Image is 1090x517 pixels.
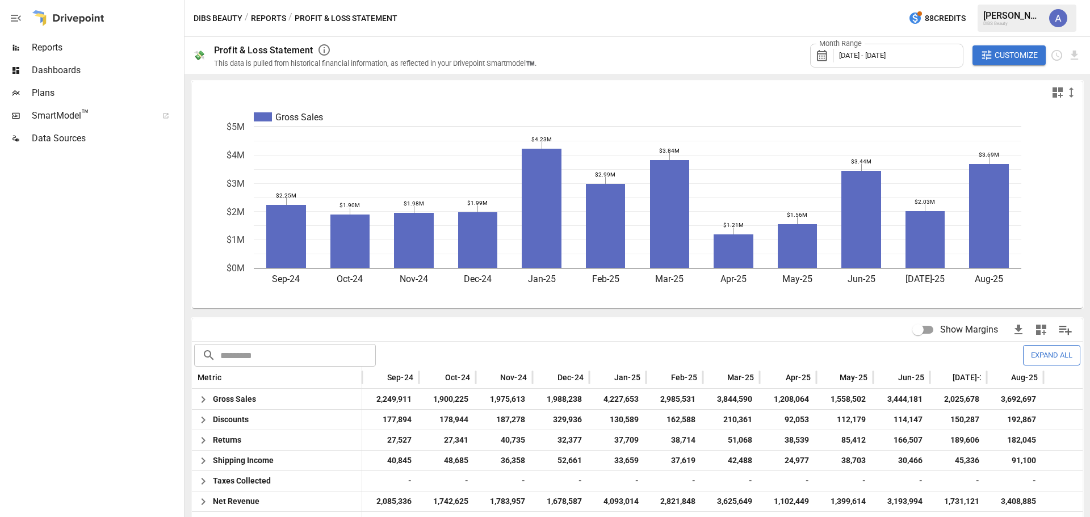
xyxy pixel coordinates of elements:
[1053,317,1078,343] button: Manage Columns
[538,389,584,409] span: 1,988,238
[227,178,245,189] text: $3M
[276,192,296,199] text: $2.25M
[708,451,754,470] span: 42,488
[992,471,1038,491] span: -
[881,369,897,385] button: Sort
[531,136,552,142] text: $4.23M
[1068,49,1081,62] button: Download report
[198,372,221,383] span: Metric
[840,372,867,383] span: May-25
[879,410,924,430] span: 114,147
[464,274,492,284] text: Dec-24
[839,51,886,60] span: [DATE] - [DATE]
[32,64,182,77] span: Dashboards
[915,199,935,205] text: $2.03M
[528,274,556,284] text: Jan-25
[227,234,245,245] text: $1M
[905,274,945,284] text: [DATE]-25
[765,389,811,409] span: 1,208,064
[652,471,697,491] span: -
[368,491,413,511] span: 2,085,336
[595,410,640,430] span: 130,589
[592,274,619,284] text: Feb-25
[538,410,584,430] span: 329,936
[595,451,640,470] span: 33,659
[1049,9,1067,27] img: Alex Knight
[227,207,245,217] text: $2M
[481,451,527,470] span: 36,358
[483,369,499,385] button: Sort
[727,372,754,383] span: Mar-25
[786,372,811,383] span: Apr-25
[720,274,747,284] text: Apr-25
[481,471,527,491] span: -
[822,389,867,409] span: 1,558,502
[538,471,584,491] span: -
[404,200,424,207] text: $1.98M
[227,263,245,274] text: $0M
[936,369,951,385] button: Sort
[214,59,536,68] div: This data is pulled from historical financial information, as reflected in your Drivepoint Smartm...
[245,11,249,26] div: /
[655,274,684,284] text: Mar-25
[879,430,924,450] span: 166,507
[368,430,413,450] span: 27,527
[595,389,640,409] span: 4,227,653
[614,372,640,383] span: Jan-25
[972,45,1046,66] button: Customize
[995,48,1038,62] span: Customize
[425,491,470,511] span: 1,742,625
[671,372,697,383] span: Feb-25
[538,451,584,470] span: 52,661
[595,430,640,450] span: 37,709
[652,389,697,409] span: 2,985,531
[227,150,245,161] text: $4M
[425,389,470,409] span: 1,900,225
[32,86,182,100] span: Plans
[652,491,697,511] span: 2,821,848
[652,430,697,450] span: 38,714
[1050,49,1063,62] button: Schedule report
[975,274,1003,284] text: Aug-25
[787,212,807,218] text: $1.56M
[765,410,811,430] span: 92,053
[213,451,274,470] span: Shipping Income
[708,491,754,511] span: 3,625,649
[595,471,640,491] span: -
[1011,372,1038,383] span: Aug-25
[652,410,697,430] span: 162,588
[708,410,754,430] span: 210,361
[936,410,981,430] span: 150,287
[467,200,488,206] text: $1.99M
[597,369,613,385] button: Sort
[936,491,981,511] span: 1,731,121
[368,410,413,430] span: 177,894
[992,451,1038,470] span: 91,100
[769,369,785,385] button: Sort
[823,369,839,385] button: Sort
[822,491,867,511] span: 1,399,614
[425,410,470,430] span: 178,944
[992,389,1038,409] span: 3,692,697
[500,372,527,383] span: Nov-24
[481,410,527,430] span: 187,278
[904,8,970,29] button: 88Credits
[898,372,924,383] span: Jun-25
[368,471,413,491] span: -
[940,323,998,337] span: Show Margins
[708,430,754,450] span: 51,068
[192,104,1074,308] svg: A chart.
[223,369,238,385] button: Sort
[337,274,363,284] text: Oct-24
[368,389,413,409] span: 2,249,911
[1023,345,1080,365] button: Expand All
[723,222,744,228] text: $1.21M
[710,369,726,385] button: Sort
[983,10,1042,21] div: [PERSON_NAME]
[659,148,680,154] text: $3.84M
[213,389,256,409] span: Gross Sales
[557,372,584,383] span: Dec-24
[936,471,981,491] span: -
[822,410,867,430] span: 112,179
[822,451,867,470] span: 38,703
